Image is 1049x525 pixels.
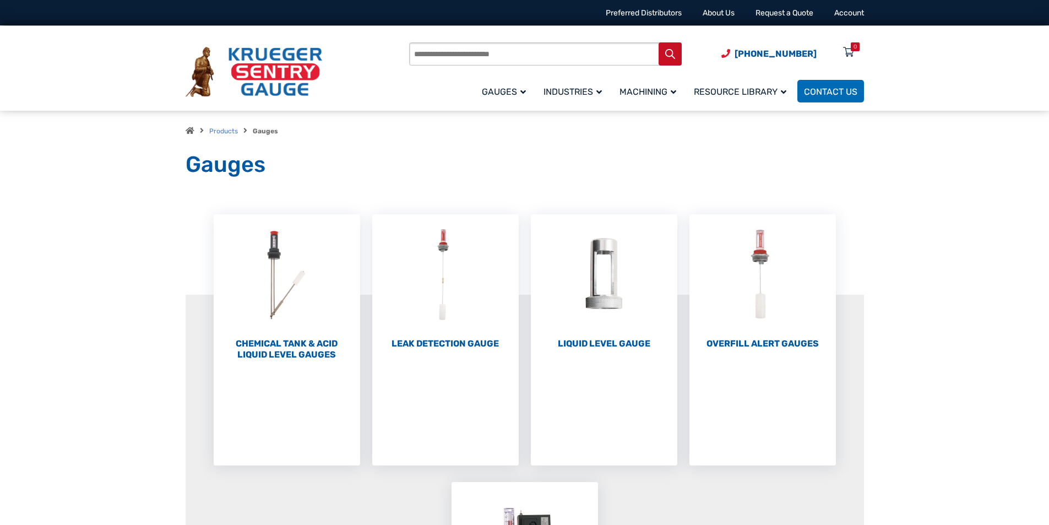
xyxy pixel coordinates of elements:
img: Overfill Alert Gauges [689,214,836,335]
a: Products [209,127,238,135]
a: Visit product category Liquid Level Gauge [531,214,677,349]
span: Resource Library [694,86,786,97]
a: Gauges [475,78,537,104]
a: Preferred Distributors [606,8,682,18]
span: Contact Us [804,86,857,97]
a: Machining [613,78,687,104]
h2: Liquid Level Gauge [531,338,677,349]
h1: Gauges [186,151,864,178]
div: 0 [854,42,857,51]
h2: Overfill Alert Gauges [689,338,836,349]
a: Industries [537,78,613,104]
img: Liquid Level Gauge [531,214,677,335]
span: Machining [619,86,676,97]
img: Leak Detection Gauge [372,214,519,335]
h2: Leak Detection Gauge [372,338,519,349]
strong: Gauges [253,127,278,135]
a: Visit product category Chemical Tank & Acid Liquid Level Gauges [214,214,360,360]
a: Account [834,8,864,18]
a: Phone Number (920) 434-8860 [721,47,817,61]
a: Contact Us [797,80,864,102]
a: Visit product category Overfill Alert Gauges [689,214,836,349]
img: Chemical Tank & Acid Liquid Level Gauges [214,214,360,335]
span: Industries [543,86,602,97]
span: Gauges [482,86,526,97]
a: Request a Quote [756,8,813,18]
a: Visit product category Leak Detection Gauge [372,214,519,349]
img: Krueger Sentry Gauge [186,47,322,98]
a: Resource Library [687,78,797,104]
span: [PHONE_NUMBER] [735,48,817,59]
a: About Us [703,8,735,18]
h2: Chemical Tank & Acid Liquid Level Gauges [214,338,360,360]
